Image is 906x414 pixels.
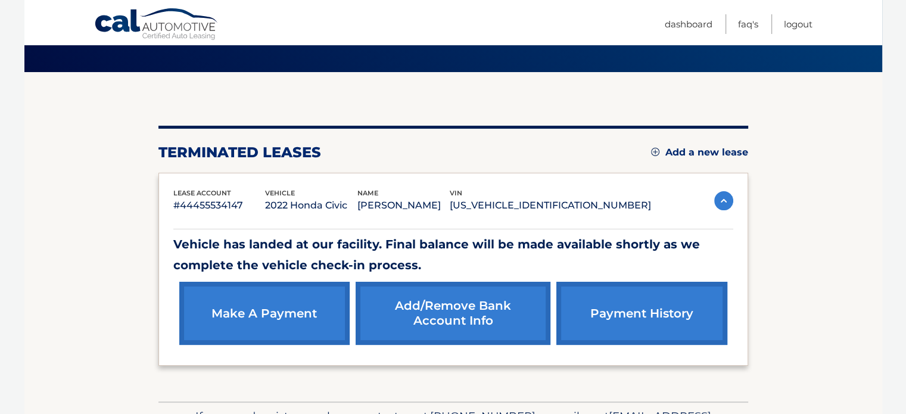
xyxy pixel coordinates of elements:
[173,197,266,214] p: #44455534147
[179,282,350,345] a: make a payment
[450,197,651,214] p: [US_VEHICLE_IDENTIFICATION_NUMBER]
[94,8,219,42] a: Cal Automotive
[265,197,357,214] p: 2022 Honda Civic
[265,189,295,197] span: vehicle
[714,191,733,210] img: accordion-active.svg
[356,282,550,345] a: Add/Remove bank account info
[784,14,812,34] a: Logout
[173,234,733,276] p: Vehicle has landed at our facility. Final balance will be made available shortly as we complete t...
[738,14,758,34] a: FAQ's
[450,189,462,197] span: vin
[158,144,321,161] h2: terminated leases
[651,147,748,158] a: Add a new lease
[173,189,231,197] span: lease account
[651,148,659,156] img: add.svg
[665,14,712,34] a: Dashboard
[357,189,378,197] span: name
[556,282,727,345] a: payment history
[357,197,450,214] p: [PERSON_NAME]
